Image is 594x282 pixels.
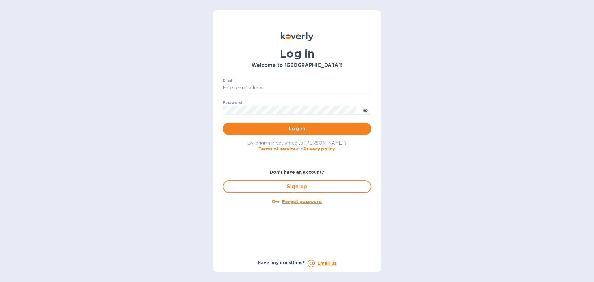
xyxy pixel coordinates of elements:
[223,180,371,193] button: Sign up
[223,101,242,105] label: Password
[359,104,371,116] button: toggle password visibility
[282,199,322,204] u: Forgot password
[258,260,305,265] b: Have any questions?
[223,123,371,135] button: Log in
[223,79,234,82] label: Email
[228,125,366,132] span: Log in
[281,32,313,41] img: Koverly
[317,261,336,266] a: Email us
[270,170,325,175] b: Don't have an account?
[247,141,347,151] span: By logging in you agree to [PERSON_NAME]'s and .
[258,146,296,151] a: Terms of service
[303,146,335,151] a: Privacy policy
[223,47,371,60] h1: Log in
[223,63,371,68] h3: Welcome to [GEOGRAPHIC_DATA]!
[228,183,366,190] span: Sign up
[223,83,371,93] input: Enter email address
